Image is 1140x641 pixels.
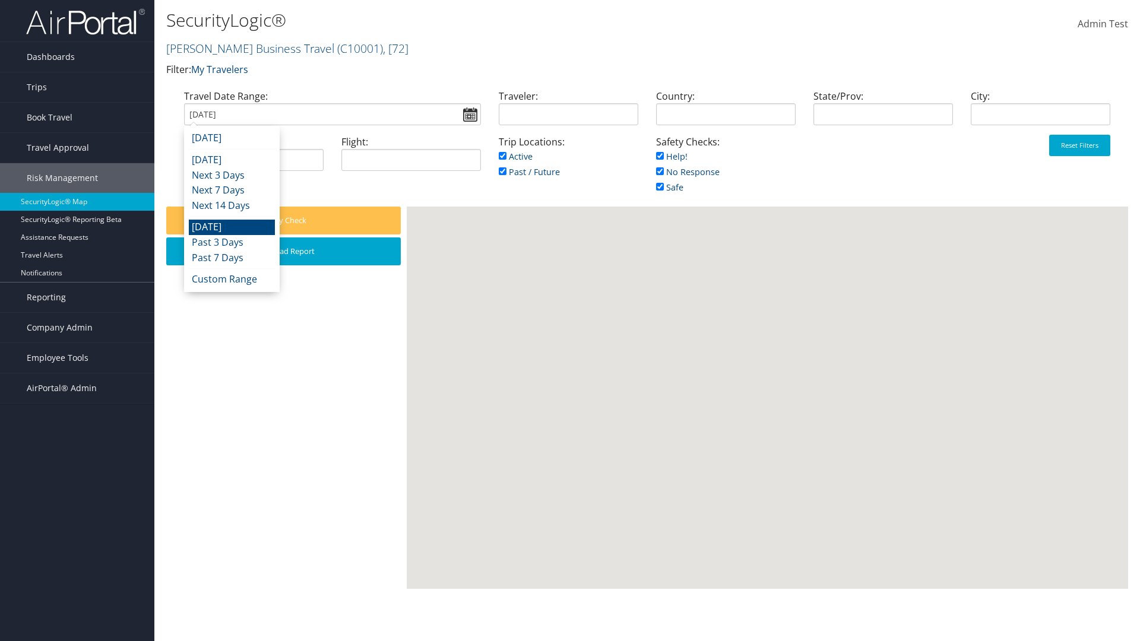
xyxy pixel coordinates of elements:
[189,250,275,266] li: Past 7 Days
[166,237,401,265] button: Download Report
[27,283,66,312] span: Reporting
[27,133,89,163] span: Travel Approval
[656,182,683,193] a: Safe
[166,8,807,33] h1: SecurityLogic®
[490,89,647,135] div: Traveler:
[383,40,408,56] span: , [ 72 ]
[805,89,962,135] div: State/Prov:
[189,198,275,214] li: Next 14 Days
[189,220,275,235] li: [DATE]
[27,373,97,403] span: AirPortal® Admin
[490,135,647,191] div: Trip Locations:
[647,135,805,207] div: Safety Checks:
[26,8,145,36] img: airportal-logo.png
[189,183,275,198] li: Next 7 Days
[499,166,560,177] a: Past / Future
[175,135,332,180] div: Air/Hotel/Rail:
[189,168,275,183] li: Next 3 Days
[166,62,807,78] p: Filter:
[27,163,98,193] span: Risk Management
[27,313,93,342] span: Company Admin
[189,131,275,146] li: [DATE]
[499,151,533,162] a: Active
[189,235,275,250] li: Past 3 Days
[962,89,1119,135] div: City:
[27,343,88,373] span: Employee Tools
[27,42,75,72] span: Dashboards
[656,166,720,177] a: No Response
[175,89,490,135] div: Travel Date Range:
[191,63,248,76] a: My Travelers
[27,72,47,102] span: Trips
[647,89,805,135] div: Country:
[27,103,72,132] span: Book Travel
[332,135,490,180] div: Flight:
[1078,17,1128,30] span: Admin Test
[1078,6,1128,43] a: Admin Test
[189,153,275,168] li: [DATE]
[656,151,688,162] a: Help!
[189,272,275,287] li: Custom Range
[1049,135,1110,156] button: Reset Filters
[166,40,408,56] a: [PERSON_NAME] Business Travel
[337,40,383,56] span: ( C10001 )
[166,207,401,234] button: Safety Check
